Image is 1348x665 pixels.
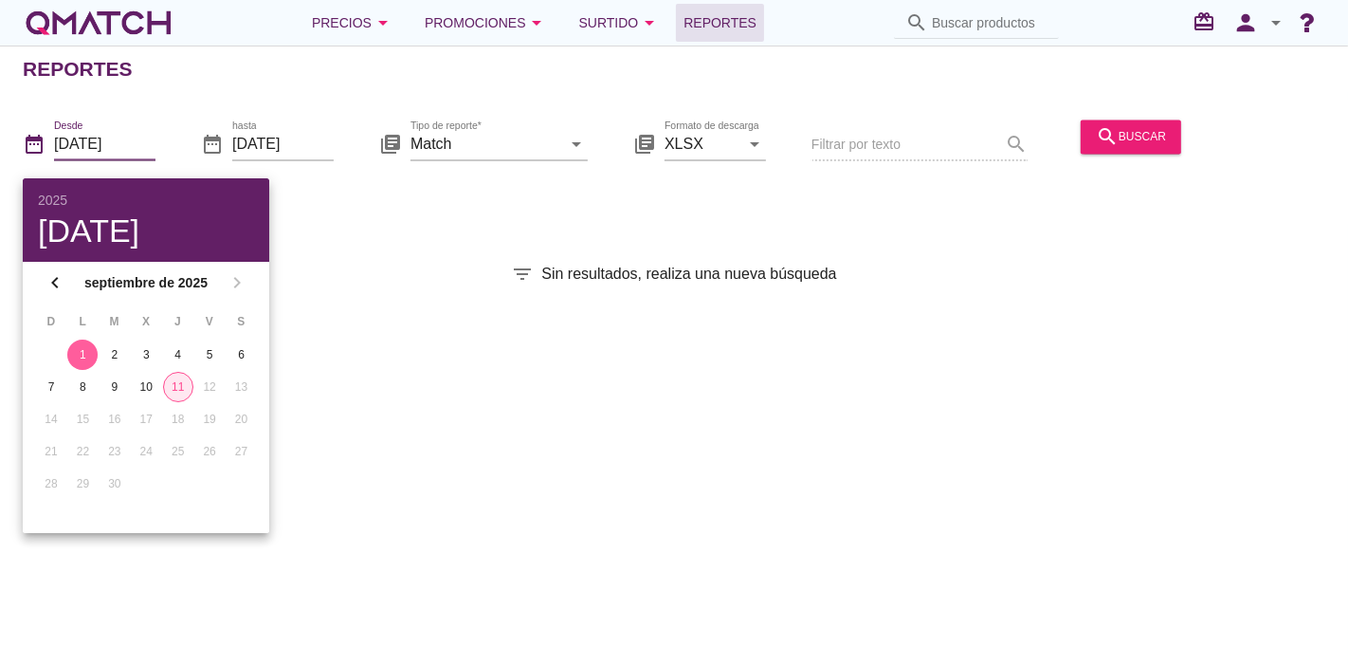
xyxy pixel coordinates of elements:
i: chevron_left [44,271,66,294]
i: search [905,11,928,34]
button: 4 [163,340,193,370]
div: 1 [67,346,98,363]
th: J [163,305,192,338]
div: 5 [194,346,225,363]
th: L [67,305,97,338]
i: arrow_drop_down [1265,11,1287,34]
i: date_range [23,133,46,156]
th: V [194,305,224,338]
button: 8 [67,372,98,402]
input: Buscar productos [932,8,1047,38]
span: Reportes [683,11,756,34]
th: M [100,305,129,338]
div: 11 [164,379,192,396]
div: buscar [1096,125,1166,148]
h2: Reportes [23,54,133,84]
div: 2 [100,346,130,363]
button: 10 [131,372,161,402]
button: 11 [163,372,193,402]
div: 8 [67,379,98,396]
button: 9 [100,372,130,402]
div: 3 [131,346,161,363]
div: Precios [312,11,394,34]
div: 9 [100,379,130,396]
i: filter_list [511,263,534,286]
button: 1 [67,340,98,370]
i: date_range [201,133,224,156]
strong: septiembre de 2025 [72,273,220,293]
i: library_books [633,133,656,156]
i: arrow_drop_down [372,11,394,34]
div: 4 [163,346,193,363]
i: arrow_drop_down [638,11,661,34]
div: 6 [227,346,257,363]
button: 6 [227,340,257,370]
i: arrow_drop_down [526,11,549,34]
a: Reportes [676,4,764,42]
i: arrow_drop_down [743,133,766,156]
button: Promociones [410,4,564,42]
span: Sin resultados, realiza una nueva búsqueda [541,263,836,286]
i: arrow_drop_down [565,133,588,156]
i: redeem [1193,10,1223,33]
input: Desde [54,129,155,159]
th: D [36,305,65,338]
div: 2025 [38,194,254,207]
input: Tipo de reporte* [410,129,561,159]
button: Precios [297,4,410,42]
a: white-qmatch-logo [23,4,174,42]
i: library_books [379,133,402,156]
div: Promociones [425,11,549,34]
input: Formato de descarga [665,129,739,159]
button: Surtido [564,4,677,42]
button: 2 [100,340,130,370]
button: 3 [131,340,161,370]
div: 7 [36,379,66,396]
button: 5 [194,340,225,370]
th: X [131,305,160,338]
th: S [227,305,256,338]
div: [DATE] [38,214,254,247]
button: buscar [1081,120,1181,154]
div: Surtido [579,11,662,34]
button: 7 [36,372,66,402]
input: hasta [232,129,334,159]
i: person [1227,9,1265,36]
div: 10 [131,379,161,396]
i: search [1096,125,1119,148]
